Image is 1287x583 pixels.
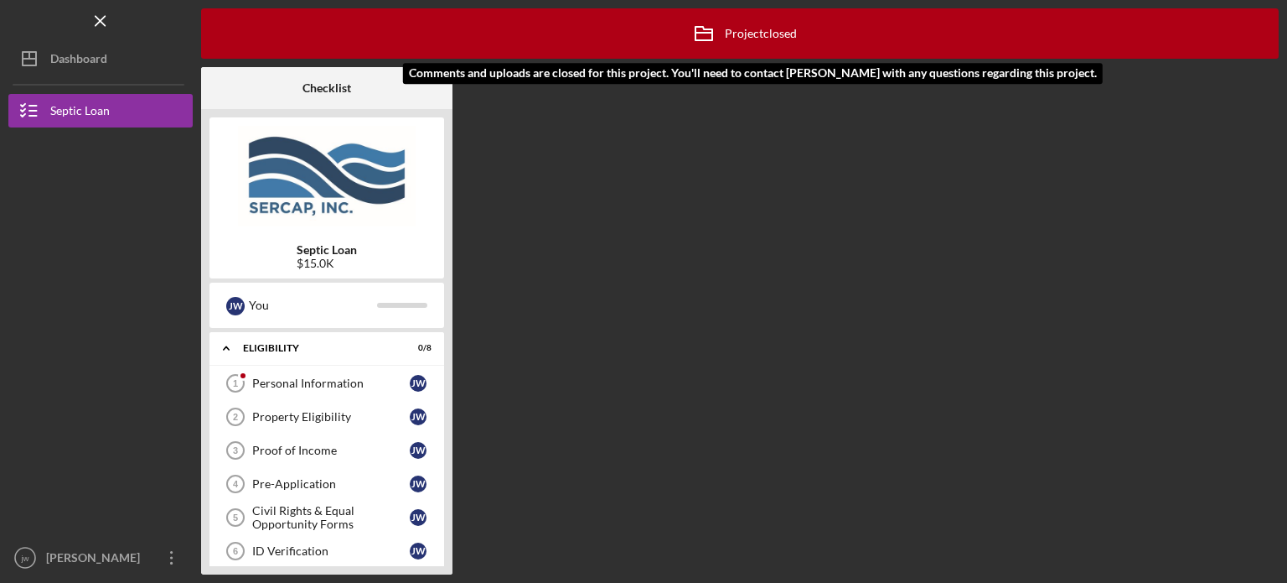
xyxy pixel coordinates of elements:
[410,442,426,459] div: j w
[50,94,110,132] div: Septic Loan
[233,513,238,523] tspan: 5
[233,445,238,455] tspan: 3
[50,42,107,80] div: Dashboard
[252,544,410,558] div: ID Verification
[252,410,410,424] div: Property Eligibility
[8,42,193,75] button: Dashboard
[218,367,436,400] a: 1Personal Informationjw
[233,546,238,556] tspan: 6
[410,375,426,392] div: j w
[218,467,436,501] a: 4Pre-Applicationjw
[8,94,193,128] button: Septic Loan
[20,554,28,563] text: jw
[410,476,426,492] div: j w
[683,13,797,55] div: Project closed
[226,297,245,315] div: j w
[218,434,436,467] a: 3Proof of Incomejw
[218,501,436,534] a: 5Civil Rights & Equal Opportunity Formsjw
[209,126,444,226] img: Product logo
[218,534,436,568] a: 6ID Verificationjw
[243,343,390,353] div: Eligibility
[233,378,238,388] tspan: 1
[252,377,410,390] div: Personal Information
[410,543,426,560] div: j w
[252,504,410,531] div: Civil Rights & Equal Opportunity Forms
[252,444,410,457] div: Proof of Income
[410,509,426,526] div: j w
[401,343,432,353] div: 0 / 8
[410,409,426,425] div: j w
[302,81,351,95] b: Checklist
[233,412,238,422] tspan: 2
[249,291,377,320] div: You
[297,257,357,270] div: $15.0K
[252,477,410,491] div: Pre-Application
[233,479,239,489] tspan: 4
[42,541,151,579] div: [PERSON_NAME]
[8,541,193,575] button: jw[PERSON_NAME]
[218,400,436,434] a: 2Property Eligibilityjw
[297,243,357,257] b: Septic Loan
